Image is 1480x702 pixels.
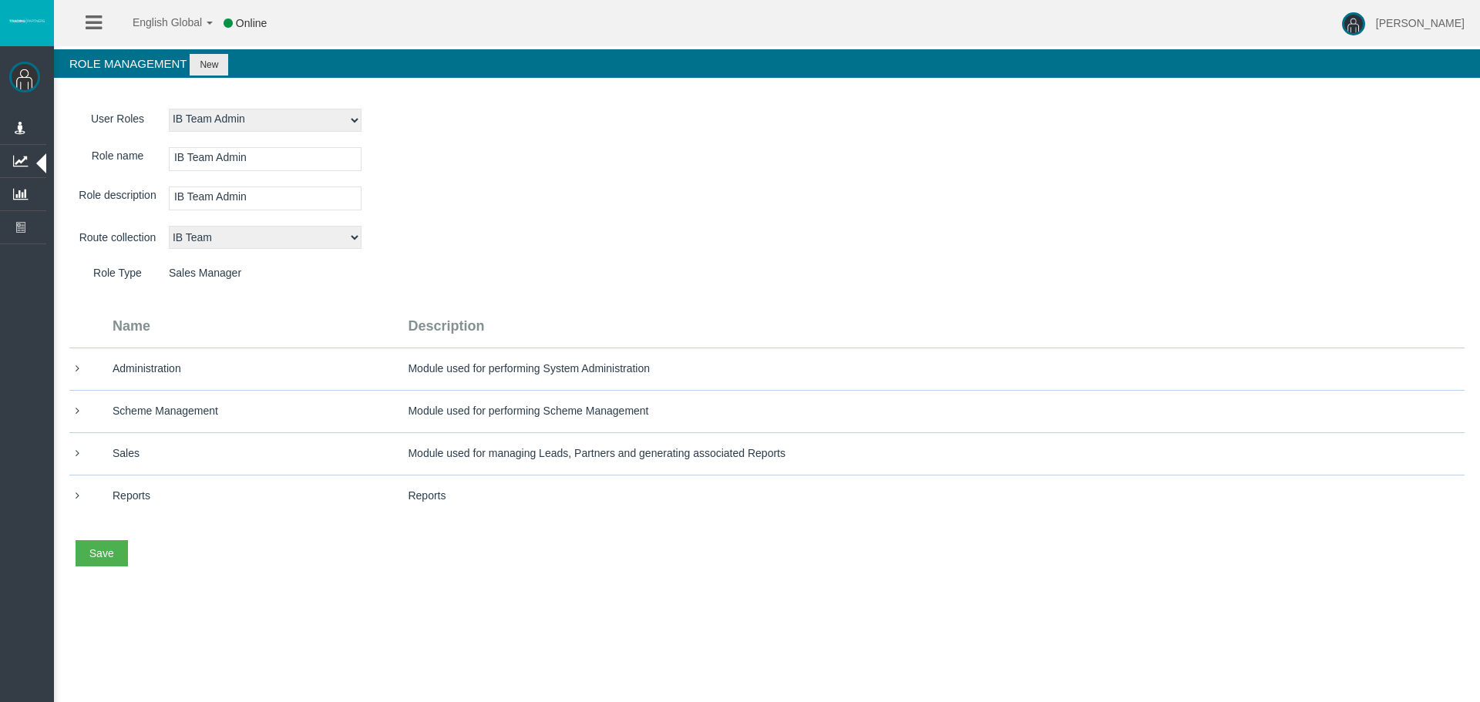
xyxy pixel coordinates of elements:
[69,264,166,282] label: Role Type
[236,17,267,29] span: Online
[113,390,408,432] td: Scheme Management
[169,267,241,279] span: Sales Manager
[8,18,46,24] img: logo.svg
[113,348,408,390] td: Administration
[408,432,1465,475] td: Module used for managing Leads, Partners and generating associated Reports
[1376,17,1465,29] span: [PERSON_NAME]
[408,390,1465,432] td: Module used for performing Scheme Management
[76,540,128,566] button: Save
[408,348,1465,390] td: Module used for performing System Administration
[69,110,166,128] label: User Roles
[408,305,1465,348] th: Description
[113,16,202,29] span: English Global
[69,57,187,70] span: Role Management
[190,54,228,76] button: New
[1342,12,1365,35] img: user-image
[113,432,408,475] td: Sales
[113,475,408,517] td: Reports
[69,147,166,165] label: Role name
[89,546,114,561] div: Save
[69,229,166,247] label: Route collection
[113,305,408,348] th: Name
[69,186,166,204] label: Role description
[408,475,1465,517] td: Reports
